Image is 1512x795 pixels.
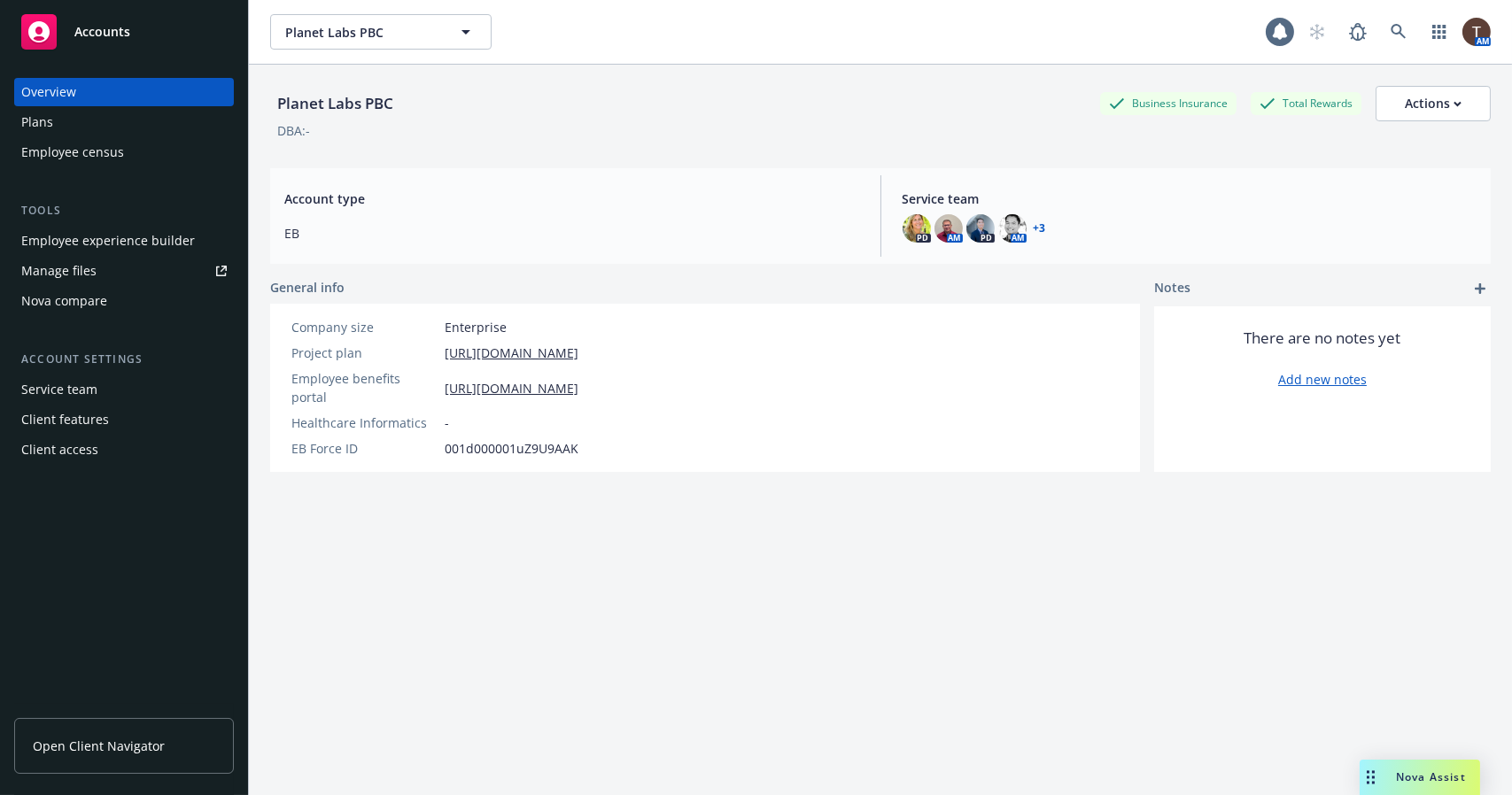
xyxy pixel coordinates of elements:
[33,737,165,755] span: Open Client Navigator
[21,227,195,255] div: Employee experience builder
[1360,760,1480,795] button: Nova Assist
[291,343,438,362] div: Project plan
[21,108,53,136] div: Plans
[14,7,234,57] a: Accounts
[1251,92,1361,114] div: Total Rewards
[21,78,76,106] div: Overview
[270,14,492,50] button: Planet Labs PBC
[445,413,449,432] span: -
[270,278,345,297] span: General info
[1340,14,1376,50] a: Report a Bug
[14,405,234,434] a: Client features
[1034,223,1046,234] a: +3
[903,189,1477,208] span: Service team
[14,436,234,464] a: Client access
[14,78,234,106] a: Overview
[1469,278,1491,299] a: add
[1396,769,1466,784] span: Nova Assist
[14,351,234,368] div: Account settings
[1154,278,1190,299] span: Notes
[291,439,438,458] div: EB Force ID
[14,375,234,404] a: Service team
[21,375,97,404] div: Service team
[1462,18,1491,46] img: photo
[74,25,130,39] span: Accounts
[14,227,234,255] a: Employee experience builder
[1360,760,1382,795] div: Drag to move
[21,436,98,464] div: Client access
[277,121,310,140] div: DBA: -
[291,369,438,406] div: Employee benefits portal
[285,23,438,42] span: Planet Labs PBC
[1381,14,1416,50] a: Search
[21,405,109,434] div: Client features
[270,92,400,115] div: Planet Labs PBC
[14,287,234,315] a: Nova compare
[21,138,124,166] div: Employee census
[445,318,507,336] span: Enterprise
[903,214,931,243] img: photo
[445,379,578,397] a: [URL][DOMAIN_NAME]
[1422,14,1457,50] a: Switch app
[14,202,234,220] div: Tools
[1278,370,1367,389] a: Add new notes
[284,189,859,208] span: Account type
[445,439,578,458] span: 001d000001uZ9U9AAK
[21,257,97,285] div: Manage files
[934,214,963,243] img: photo
[14,257,234,285] a: Manage files
[14,108,234,136] a: Plans
[1405,87,1462,120] div: Actions
[966,214,995,243] img: photo
[445,343,578,362] a: [URL][DOMAIN_NAME]
[1299,14,1335,50] a: Start snowing
[998,214,1027,243] img: photo
[1376,86,1491,121] button: Actions
[1100,92,1237,114] div: Business Insurance
[291,413,438,432] div: Healthcare Informatics
[14,138,234,166] a: Employee census
[284,224,859,243] span: EB
[21,287,107,315] div: Nova compare
[291,318,438,336] div: Company size
[1244,328,1401,349] span: There are no notes yet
